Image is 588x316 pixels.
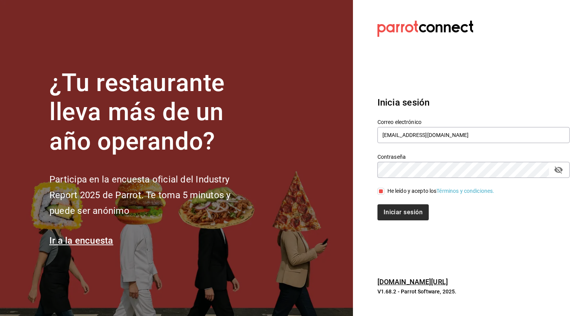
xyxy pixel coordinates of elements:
[552,163,565,176] button: passwordField
[377,119,570,124] label: Correo electrónico
[377,127,570,143] input: Ingresa tu correo electrónico
[377,278,448,286] a: [DOMAIN_NAME][URL]
[387,187,495,195] div: He leído y acepto los
[377,204,429,220] button: Iniciar sesión
[377,288,570,295] p: V1.68.2 - Parrot Software, 2025.
[49,68,256,156] h1: ¿Tu restaurante lleva más de un año operando?
[377,154,570,159] label: Contraseña
[436,188,494,194] a: Términos y condiciones.
[49,172,256,218] h2: Participa en la encuesta oficial del Industry Report 2025 de Parrot. Te toma 5 minutos y puede se...
[49,235,113,246] a: Ir a la encuesta
[377,96,570,109] h3: Inicia sesión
